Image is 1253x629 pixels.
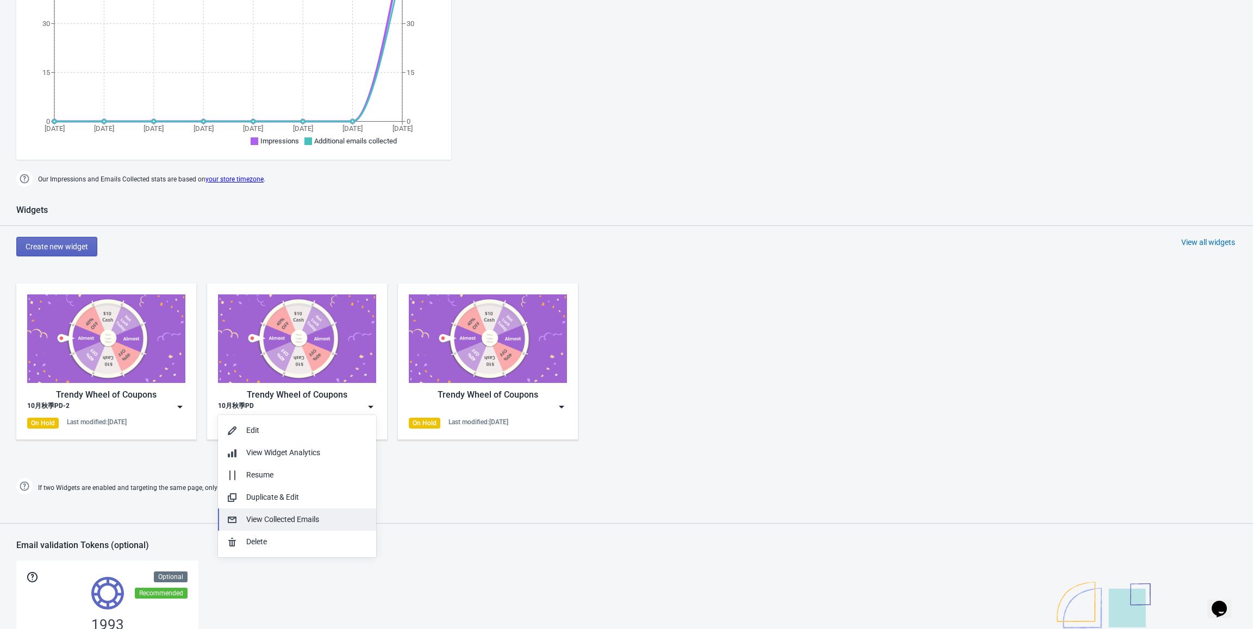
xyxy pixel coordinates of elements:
[1207,586,1242,618] iframe: chat widget
[407,117,410,125] tspan: 0
[45,124,65,133] tspan: [DATE]
[218,388,376,401] div: Trendy Wheel of Coupons
[218,508,376,531] button: View Collected Emails
[174,401,185,412] img: dropdown.png
[246,425,367,436] div: Edit
[16,237,97,256] button: Create new widget
[218,419,376,442] button: Edit
[409,294,567,383] img: trendy_game.png
[218,531,376,553] button: Delete
[556,401,567,412] img: dropdown.png
[26,242,88,251] span: Create new widget
[218,464,376,486] button: Resume
[38,479,360,497] span: If two Widgets are enabled and targeting the same page, only the most recently updated one will b...
[27,388,185,401] div: Trendy Wheel of Coupons
[16,171,33,187] img: help.png
[154,571,188,582] div: Optional
[135,588,188,599] div: Recommended
[293,124,313,133] tspan: [DATE]
[342,124,363,133] tspan: [DATE]
[246,448,320,457] span: View Widget Analytics
[1181,237,1235,248] div: View all widgets
[27,401,70,412] div: 10月秋季PD-2
[144,124,164,133] tspan: [DATE]
[218,294,376,383] img: trendy_game.png
[91,577,124,609] img: tokens.svg
[194,124,214,133] tspan: [DATE]
[260,137,299,145] span: Impressions
[42,68,50,77] tspan: 15
[409,388,567,401] div: Trendy Wheel of Coupons
[246,514,367,525] div: View Collected Emails
[16,478,33,494] img: help.png
[246,492,367,503] div: Duplicate & Edit
[67,418,127,426] div: Last modified: [DATE]
[38,171,265,188] span: Our Impressions and Emails Collected stats are based on .
[46,117,50,125] tspan: 0
[314,137,397,145] span: Additional emails collected
[407,68,414,77] tspan: 15
[218,442,376,464] button: View Widget Analytics
[246,536,367,548] div: Delete
[205,175,264,183] a: your store timezone
[407,20,414,28] tspan: 30
[392,124,413,133] tspan: [DATE]
[27,418,59,429] div: On Hold
[42,20,50,28] tspan: 30
[448,418,508,426] div: Last modified: [DATE]
[243,124,263,133] tspan: [DATE]
[27,294,185,383] img: trendy_game.png
[218,401,254,412] div: 10月秋季PD
[246,469,367,481] div: Resume
[365,401,376,412] img: dropdown.png
[218,486,376,508] button: Duplicate & Edit
[94,124,114,133] tspan: [DATE]
[409,418,440,429] div: On Hold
